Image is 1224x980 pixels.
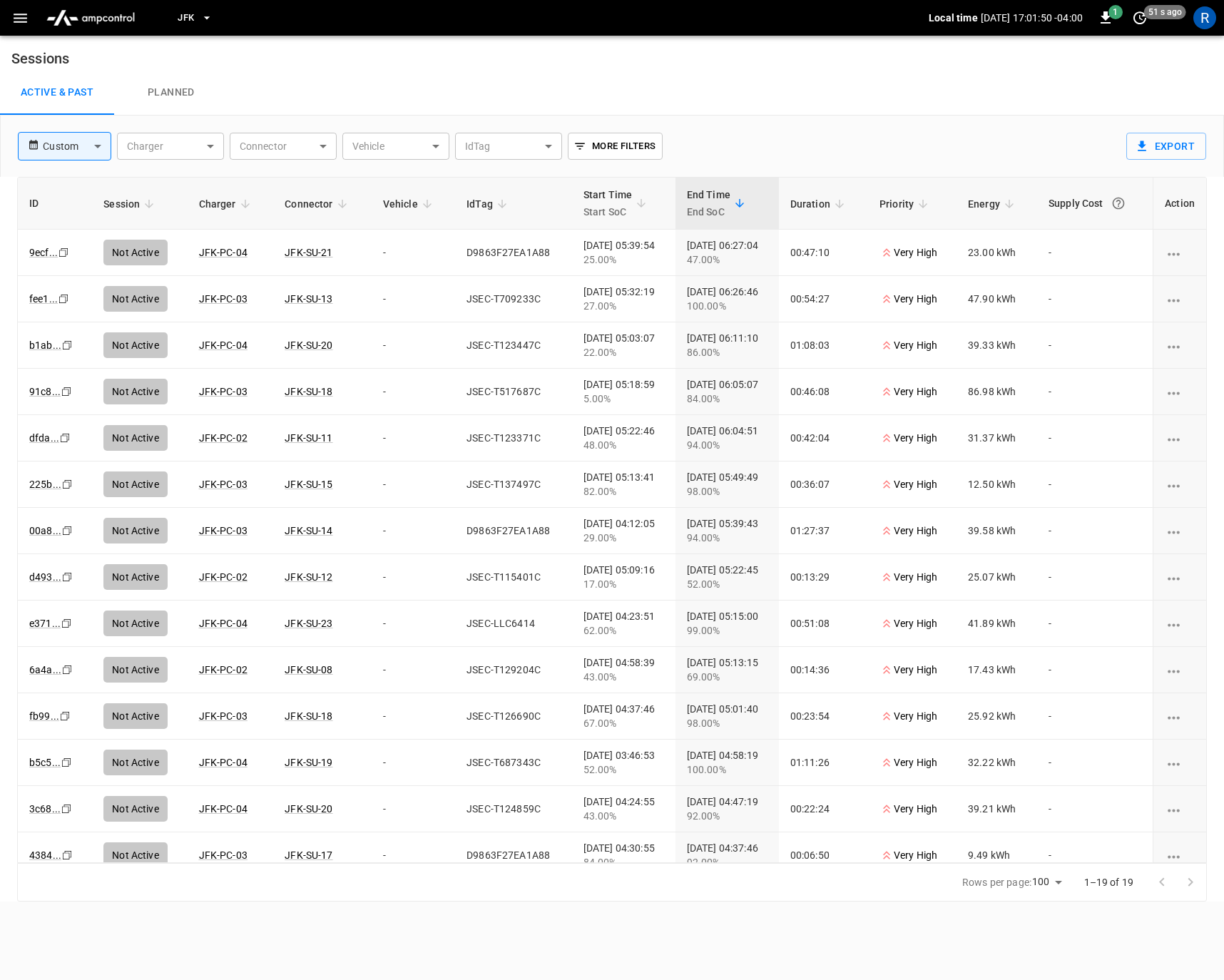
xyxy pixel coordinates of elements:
a: 91c8... [29,386,61,397]
div: charging session options [1165,755,1195,770]
td: JSEC-T123447C [455,322,572,369]
div: 100.00% [687,762,767,777]
div: [DATE] 04:24:55 [583,795,664,823]
span: IdTag [466,195,511,213]
a: JFK-PC-03 [199,479,248,490]
div: [DATE] 05:01:40 [687,702,767,730]
div: [DATE] 04:47:19 [687,795,767,823]
td: 47.90 kWh [957,276,1037,322]
td: - [1037,647,1153,693]
a: JFK-SU-13 [285,293,332,305]
td: 9.49 kWh [957,832,1037,879]
p: Very High [879,431,937,446]
a: JFK-SU-12 [285,571,332,583]
td: 39.21 kWh [957,786,1037,832]
a: 3c68... [29,803,61,815]
a: JFK-SU-20 [285,340,332,351]
div: Not Active [103,842,168,868]
td: JSEC-T687343C [455,740,572,786]
td: - [372,740,455,786]
a: fee1... [29,293,58,305]
div: [DATE] 06:11:10 [687,331,767,359]
div: 100.00% [687,299,767,313]
p: [DATE] 17:01:50 -04:00 [981,11,1083,25]
div: 29.00% [583,531,664,545]
td: JSEC-T123371C [455,415,572,461]
div: [DATE] 05:09:16 [583,563,664,591]
td: - [1037,786,1153,832]
div: 48.00% [583,438,664,452]
td: - [1037,740,1153,786]
div: [DATE] 05:39:54 [583,238,664,267]
div: 52.00% [687,577,767,591]
td: - [372,508,455,554]
div: copy [60,755,74,770]
td: 00:47:10 [779,230,868,276]
div: Not Active [103,332,168,358]
div: [DATE] 04:58:39 [583,655,664,684]
div: [DATE] 05:13:15 [687,655,767,684]
td: - [372,415,455,461]
span: Charger [199,195,255,213]
td: 01:27:37 [779,508,868,554]
td: - [372,601,455,647]
div: Not Active [103,425,168,451]
p: Very High [879,245,937,260]
td: 00:22:24 [779,786,868,832]
p: Local time [929,11,978,25]
span: Energy [968,195,1019,213]
div: Not Active [103,518,168,543]
a: JFK-SU-18 [285,386,332,397]
div: 94.00% [687,531,767,545]
div: copy [57,245,71,260]
td: - [1037,461,1153,508]
a: JFK-PC-02 [199,664,248,675]
div: charging session options [1165,245,1195,260]
a: JFK-SU-15 [285,479,332,490]
td: 01:08:03 [779,322,868,369]
button: The cost of your charging session based on your supply rates [1106,190,1131,216]
td: 41.89 kWh [957,601,1037,647]
div: 86.00% [687,345,767,359]
a: JFK-SU-18 [285,710,332,722]
div: 25.00% [583,252,664,267]
td: 86.98 kWh [957,369,1037,415]
td: - [372,230,455,276]
img: ampcontrol.io logo [41,4,141,31]
a: 00a8... [29,525,61,536]
div: [DATE] 04:37:46 [583,702,664,730]
td: JSEC-T517687C [455,369,572,415]
div: copy [61,476,75,492]
a: JFK-PC-04 [199,803,248,815]
div: 22.00% [583,345,664,359]
td: - [1037,276,1153,322]
a: JFK-SU-17 [285,849,332,861]
div: 99.00% [687,623,767,638]
p: Very High [879,292,937,307]
div: copy [58,708,73,724]
div: copy [61,847,75,863]
td: - [1037,601,1153,647]
div: 62.00% [583,623,664,638]
td: - [1037,369,1153,415]
td: - [1037,508,1153,554]
div: Not Active [103,564,168,590]
td: 00:13:29 [779,554,868,601]
td: 31.37 kWh [957,415,1037,461]
span: Session [103,195,158,213]
div: copy [61,523,75,539]
p: Very High [879,616,937,631]
td: JSEC-T124859C [455,786,572,832]
p: Very High [879,755,937,770]
div: 84.00% [583,855,664,869]
div: [DATE] 06:04:51 [687,424,767,452]
p: Very High [879,848,937,863]
p: End SoC [687,203,730,220]
th: ID [18,178,92,230]
a: JFK-PC-03 [199,293,248,305]
a: JFK-SU-11 [285,432,332,444]
a: dfda... [29,432,59,444]
td: - [1037,693,1153,740]
a: 4384... [29,849,61,861]
td: - [372,832,455,879]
